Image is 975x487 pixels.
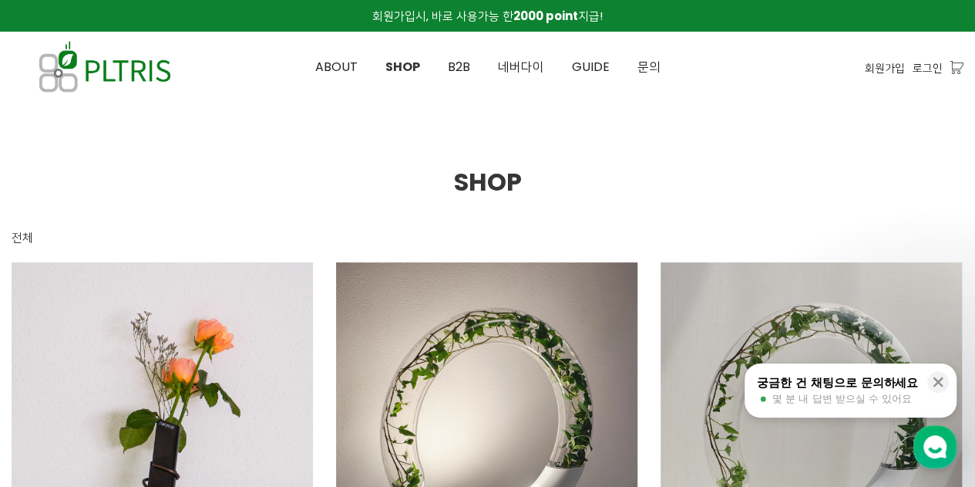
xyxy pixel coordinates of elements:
[572,58,610,76] span: GUIDE
[558,32,624,102] a: GUIDE
[372,32,434,102] a: SHOP
[865,59,905,76] a: 회원가입
[12,228,33,247] div: 전체
[49,382,58,394] span: 홈
[372,8,603,24] span: 회원가입시, 바로 사용가능 한 지급!
[315,58,358,76] span: ABOUT
[385,58,420,76] span: SHOP
[434,32,484,102] a: B2B
[102,359,199,397] a: 대화
[454,164,522,199] span: SHOP
[498,58,544,76] span: 네버다이
[199,359,296,397] a: 설정
[624,32,674,102] a: 문의
[5,359,102,397] a: 홈
[141,383,160,395] span: 대화
[301,32,372,102] a: ABOUT
[513,8,578,24] strong: 2000 point
[448,58,470,76] span: B2B
[238,382,257,394] span: 설정
[637,58,661,76] span: 문의
[484,32,558,102] a: 네버다이
[913,59,943,76] a: 로그인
